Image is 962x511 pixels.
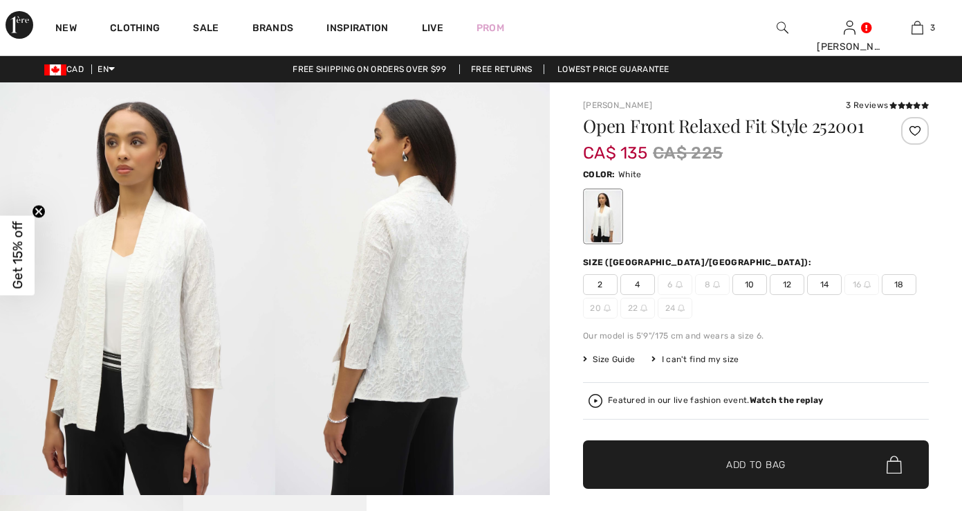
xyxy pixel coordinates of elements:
[713,281,720,288] img: ring-m.svg
[193,22,219,37] a: Sale
[589,394,602,408] img: Watch the replay
[604,305,611,312] img: ring-m.svg
[275,82,551,495] img: Open Front Relaxed Fit Style 252001. 2
[10,222,26,289] span: Get 15% off
[326,22,388,37] span: Inspiration
[583,129,647,163] span: CA$ 135
[583,353,635,366] span: Size Guide
[422,21,443,35] a: Live
[583,170,616,179] span: Color:
[873,407,948,442] iframe: Opens a widget where you can find more information
[252,22,294,37] a: Brands
[583,298,618,319] span: 20
[678,305,685,312] img: ring-m.svg
[640,305,647,312] img: ring-m.svg
[583,117,871,135] h1: Open Front Relaxed Fit Style 252001
[695,274,730,295] span: 8
[583,256,814,269] div: Size ([GEOGRAPHIC_DATA]/[GEOGRAPHIC_DATA]):
[459,64,544,74] a: Free Returns
[583,274,618,295] span: 2
[651,353,739,366] div: I can't find my size
[583,440,929,489] button: Add to Bag
[55,22,77,37] a: New
[618,170,642,179] span: White
[887,456,902,474] img: Bag.svg
[44,64,66,75] img: Canadian Dollar
[620,298,655,319] span: 22
[281,64,457,74] a: Free shipping on orders over $99
[658,274,692,295] span: 6
[583,330,929,342] div: Our model is 5'9"/175 cm and wears a size 6.
[864,281,871,288] img: ring-m.svg
[477,21,504,35] a: Prom
[750,395,824,405] strong: Watch the replay
[807,274,842,295] span: 14
[930,21,935,34] span: 3
[817,39,882,54] div: [PERSON_NAME]
[885,19,950,36] a: 3
[620,274,655,295] span: 4
[32,205,46,219] button: Close teaser
[912,19,923,36] img: My Bag
[844,19,855,36] img: My Info
[585,190,621,242] div: White
[882,274,916,295] span: 18
[658,298,692,319] span: 24
[676,281,683,288] img: ring-m.svg
[770,274,804,295] span: 12
[844,21,855,34] a: Sign In
[844,274,879,295] span: 16
[777,19,788,36] img: search the website
[6,11,33,39] img: 1ère Avenue
[726,458,786,472] span: Add to Bag
[110,22,160,37] a: Clothing
[98,64,115,74] span: EN
[846,99,929,111] div: 3 Reviews
[44,64,89,74] span: CAD
[653,141,723,165] span: CA$ 225
[732,274,767,295] span: 10
[583,100,652,110] a: [PERSON_NAME]
[608,396,823,405] div: Featured in our live fashion event.
[546,64,681,74] a: Lowest Price Guarantee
